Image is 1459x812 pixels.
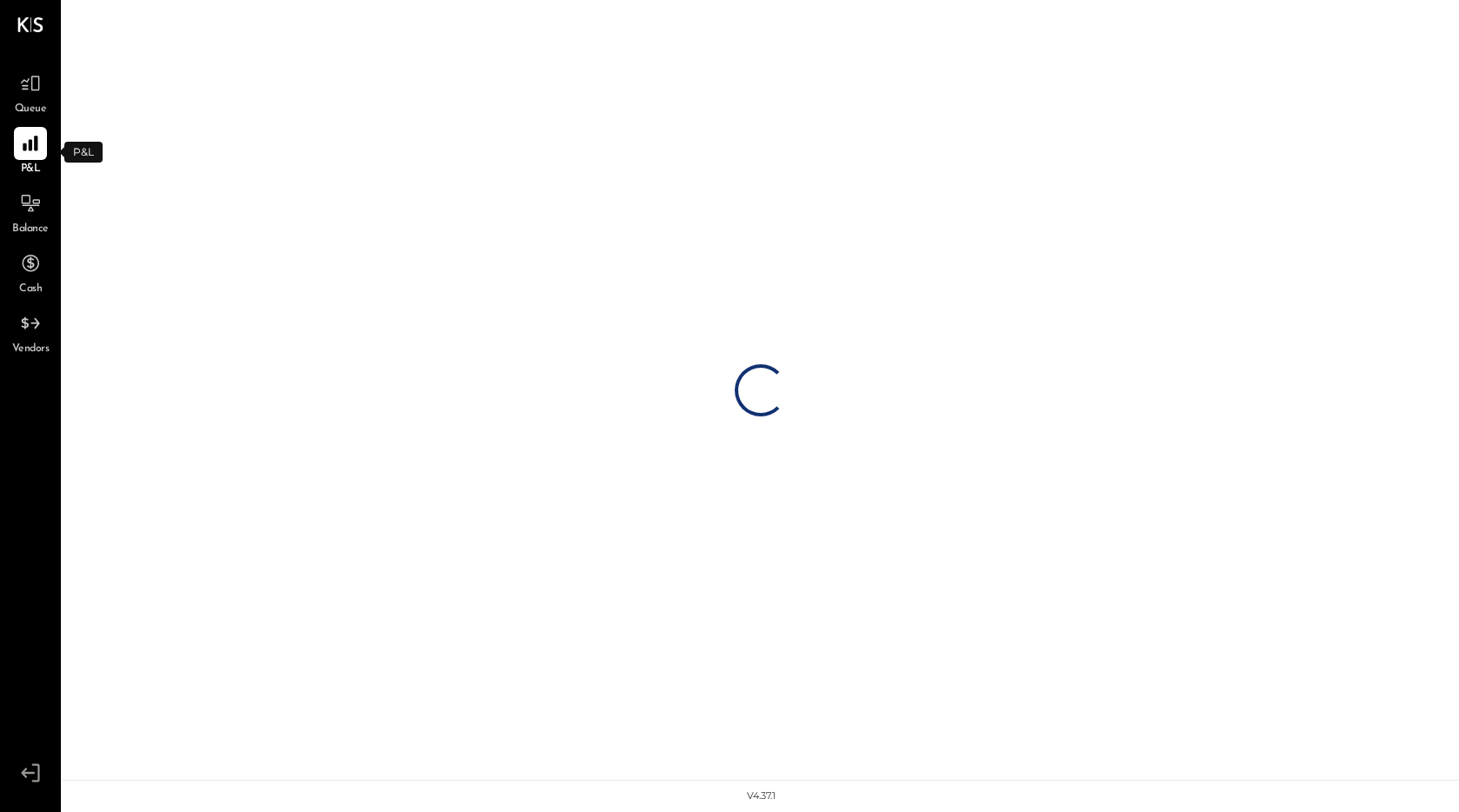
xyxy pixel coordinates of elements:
[19,282,42,297] span: Cash
[64,142,103,163] div: P&L
[1,187,60,237] a: Balance
[12,222,49,237] span: Balance
[21,162,41,177] span: P&L
[1,67,60,117] a: Queue
[15,102,47,117] span: Queue
[1,127,60,177] a: P&L
[1,307,60,357] a: Vendors
[747,789,776,803] div: v 4.37.1
[1,247,60,297] a: Cash
[12,342,50,357] span: Vendors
